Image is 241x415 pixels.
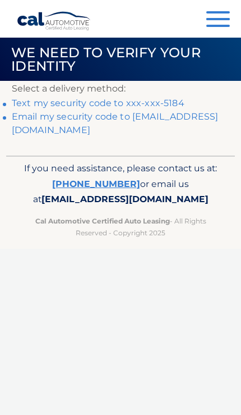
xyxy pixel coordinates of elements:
span: [EMAIL_ADDRESS][DOMAIN_NAME] [41,194,208,204]
p: If you need assistance, please contact us at: or email us at [23,161,219,208]
a: Text my security code to xxx-xxx-5184 [12,98,184,108]
a: Email my security code to [EMAIL_ADDRESS][DOMAIN_NAME] [12,111,219,135]
p: - All Rights Reserved - Copyright 2025 [23,215,219,239]
a: [PHONE_NUMBER] [52,179,140,189]
p: Select a delivery method: [12,81,229,97]
a: Cal Automotive [17,11,91,31]
strong: Cal Automotive Certified Auto Leasing [35,217,170,225]
button: Menu [206,11,230,30]
span: We need to verify your identity [11,44,201,74]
